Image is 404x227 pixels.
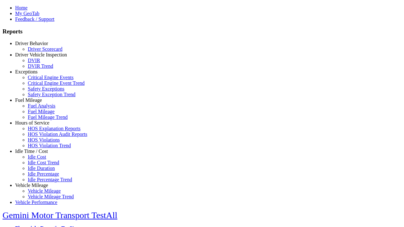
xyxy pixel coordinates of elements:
[15,41,48,46] a: Driver Behavior
[28,86,64,91] a: Safety Exceptions
[28,126,80,131] a: HOS Explanation Reports
[3,28,401,35] h3: Reports
[28,166,55,171] a: Idle Duration
[28,160,59,165] a: Idle Cost Trend
[28,143,71,148] a: HOS Violation Trend
[15,97,42,103] a: Fuel Mileage
[28,137,60,143] a: HOS Violations
[3,210,117,220] a: Gemini Motor Transport TestAll
[15,52,67,57] a: Driver Vehicle Inspection
[15,69,38,74] a: Exceptions
[15,200,57,205] a: Vehicle Performance
[28,63,53,69] a: DVIR Trend
[15,5,27,10] a: Home
[15,16,54,22] a: Feedback / Support
[28,171,59,177] a: Idle Percentage
[28,109,55,114] a: Fuel Mileage
[28,46,62,52] a: Driver Scorecard
[28,80,85,86] a: Critical Engine Event Trend
[28,177,72,182] a: Idle Percentage Trend
[28,75,74,80] a: Critical Engine Events
[15,148,48,154] a: Idle Time / Cost
[15,120,49,125] a: Hours of Service
[28,131,87,137] a: HOS Violation Audit Reports
[15,183,48,188] a: Vehicle Mileage
[28,58,40,63] a: DVIR
[28,103,56,108] a: Fuel Analysis
[15,11,39,16] a: My GeoTab
[28,114,68,120] a: Fuel Mileage Trend
[28,92,75,97] a: Safety Exception Trend
[28,194,74,199] a: Vehicle Mileage Trend
[28,154,46,160] a: Idle Cost
[28,188,61,194] a: Vehicle Mileage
